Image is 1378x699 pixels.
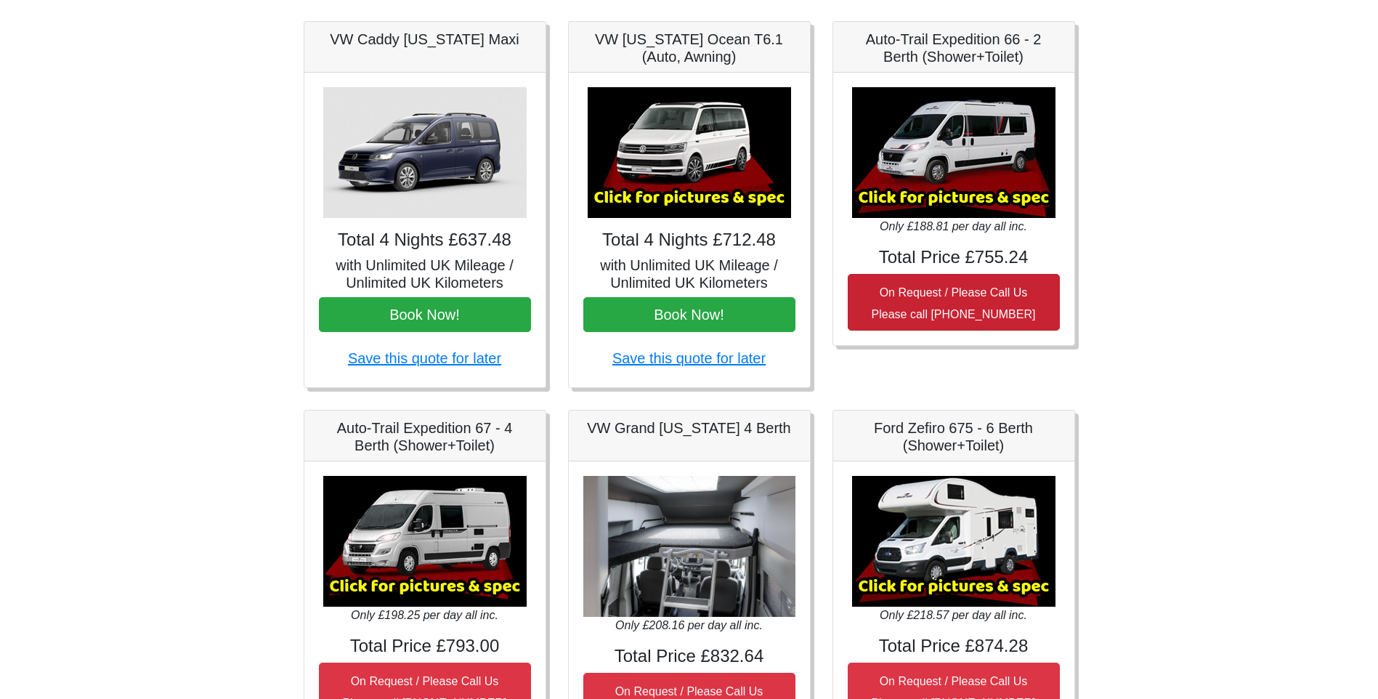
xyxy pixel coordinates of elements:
img: Auto-Trail Expedition 67 - 4 Berth (Shower+Toilet) [323,476,527,607]
h5: Ford Zefiro 675 - 6 Berth (Shower+Toilet) [848,419,1060,454]
h5: Auto-Trail Expedition 67 - 4 Berth (Shower+Toilet) [319,419,531,454]
h5: VW Grand [US_STATE] 4 Berth [583,419,795,437]
h5: Auto-Trail Expedition 66 - 2 Berth (Shower+Toilet) [848,31,1060,65]
button: On Request / Please Call UsPlease call [PHONE_NUMBER] [848,274,1060,331]
img: Ford Zefiro 675 - 6 Berth (Shower+Toilet) [852,476,1055,607]
small: On Request / Please Call Us Please call [PHONE_NUMBER] [872,286,1036,320]
i: Only £188.81 per day all inc. [880,220,1027,233]
h5: VW Caddy [US_STATE] Maxi [319,31,531,48]
button: Book Now! [319,297,531,332]
h5: with Unlimited UK Mileage / Unlimited UK Kilometers [583,256,795,291]
i: Only £218.57 per day all inc. [880,609,1027,621]
a: Save this quote for later [612,350,766,366]
button: Book Now! [583,297,795,332]
h4: Total Price £874.28 [848,636,1060,657]
img: VW Caddy California Maxi [323,87,527,218]
i: Only £208.16 per day all inc. [615,619,763,631]
h4: Total 4 Nights £712.48 [583,230,795,251]
i: Only £198.25 per day all inc. [351,609,498,621]
img: VW California Ocean T6.1 (Auto, Awning) [588,87,791,218]
h4: Total Price £793.00 [319,636,531,657]
img: Auto-Trail Expedition 66 - 2 Berth (Shower+Toilet) [852,87,1055,218]
h5: VW [US_STATE] Ocean T6.1 (Auto, Awning) [583,31,795,65]
h4: Total Price £755.24 [848,247,1060,268]
h4: Total Price £832.64 [583,646,795,667]
h5: with Unlimited UK Mileage / Unlimited UK Kilometers [319,256,531,291]
a: Save this quote for later [348,350,501,366]
img: VW Grand California 4 Berth [583,476,795,618]
h4: Total 4 Nights £637.48 [319,230,531,251]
